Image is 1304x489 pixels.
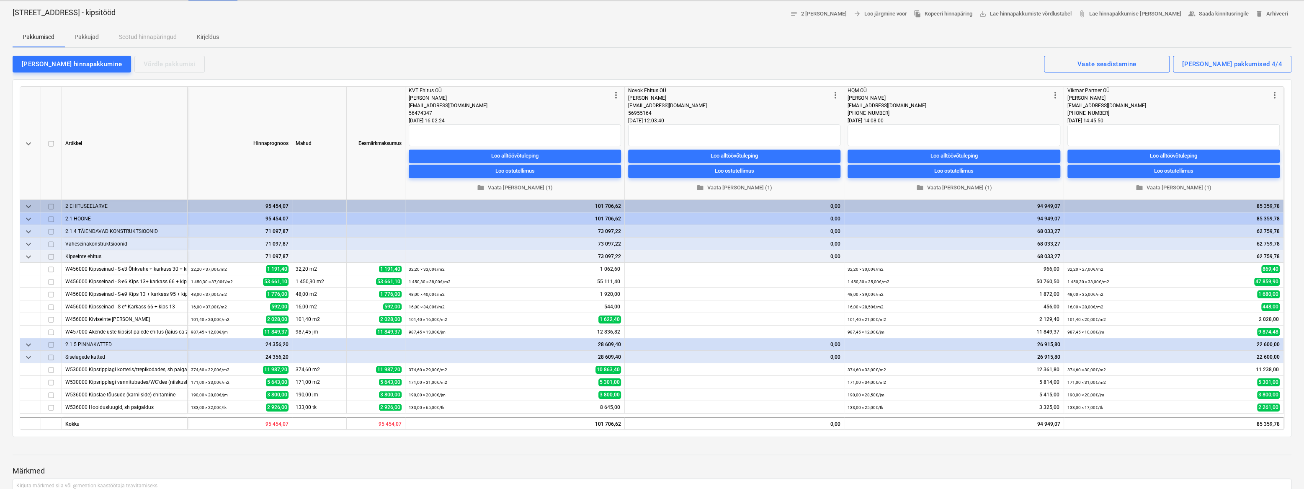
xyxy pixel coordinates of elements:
div: 2 EHITUSEELARVE [65,200,184,212]
div: [PHONE_NUMBER] [848,109,1050,117]
small: 190,00 × 28,50€ / jm [848,393,884,397]
div: 2.1.5 PINNAKATTED [65,338,184,350]
div: W456000 Kiviseinte katmine kipsiga [65,313,184,325]
div: 62 759,78 [1067,225,1280,238]
span: 47 859,90 [1254,278,1280,286]
span: keyboard_arrow_down [23,252,34,262]
small: 987,45 × 13,00€ / jm [409,330,446,334]
small: 48,00 × 39,00€ / m2 [848,292,884,297]
div: 22 600,00 [1067,351,1280,363]
small: 48,00 × 37,00€ / m2 [191,292,227,297]
div: 0,00 [628,212,840,225]
button: Loo alltöövõtuleping [1067,150,1280,163]
span: 5 643,00 [266,378,289,386]
div: Siselagede katted [65,351,184,363]
button: Vaata [PERSON_NAME] (1) [409,181,621,194]
button: 2 [PERSON_NAME] [787,8,850,21]
div: 22 600,00 [1067,338,1280,351]
div: 56474347 [409,109,611,117]
div: 68 033,27 [848,238,1060,250]
div: 987,45 jm [292,326,347,338]
small: 133,00 × 22,00€ / tk [191,405,227,410]
button: Loo ostutellimus [848,165,1060,178]
div: 95 454,07 [347,417,405,429]
div: HQM OÜ [848,87,1050,94]
small: 190,00 × 20,00€ / jm [191,393,228,397]
button: Vaata [PERSON_NAME] (1) [628,181,840,194]
span: [EMAIL_ADDRESS][DOMAIN_NAME] [1067,103,1146,109]
span: keyboard_arrow_down [23,340,34,350]
div: 0,00 [625,417,844,429]
div: Kipseinte ehitus [65,250,184,262]
small: 190,00 × 20,00€ / jm [1067,393,1104,397]
div: 28 609,40 [409,351,621,363]
button: Loo alltöövõtuleping [848,150,1060,163]
div: 62 759,78 [1067,238,1280,250]
span: Lae hinnapakkumiste võrdlustabel [979,9,1072,19]
small: 374,60 × 33,00€ / m2 [848,367,886,372]
small: 32,20 × 33,00€ / m2 [409,267,445,272]
span: notes [790,10,798,18]
div: 26 915,80 [848,338,1060,351]
div: 26 915,80 [848,351,1060,363]
button: Loo ostutellimus [409,165,621,178]
div: [PERSON_NAME] [848,94,1050,102]
span: 869,40 [1261,265,1280,273]
div: 0,00 [628,225,840,238]
span: more_vert [830,90,840,100]
iframe: Chat Widget [1262,449,1304,489]
span: 448,00 [1261,303,1280,311]
small: 133,00 × 25,00€ / tk [848,405,883,410]
div: 71 097,87 [191,225,289,238]
div: W530000 Kipsripplagi korteris/trepikodades, sh paigaldus [65,363,184,375]
div: Kokku [62,417,188,429]
div: 2.1 HOONE [65,212,184,225]
div: Artikkel [62,87,188,200]
div: 101,40 m2 [292,313,347,326]
small: 32,20 × 27,00€ / m2 [1067,267,1103,272]
div: 56955164 [628,109,830,117]
span: keyboard_arrow_down [23,239,34,249]
div: W536000 Hooldusluugid, sh paigaldus [65,401,184,413]
small: 133,00 × 65,00€ / tk [409,405,444,410]
div: [PERSON_NAME] pakkumised 4/4 [1182,59,1282,70]
div: 68 033,27 [848,250,1060,263]
span: 53 661,10 [376,278,402,285]
span: 2 261,00 [1257,404,1280,411]
span: Arhiveeri [1255,9,1288,19]
span: [EMAIL_ADDRESS][DOMAIN_NAME] [628,103,707,109]
div: Loo ostutellimus [934,166,974,176]
div: Vaheseinakonstruktsioonid [65,238,184,250]
div: Loo alltöövõtuleping [711,151,758,161]
div: Eesmärkmaksumus [347,87,405,200]
span: 1 920,00 [599,291,621,298]
p: Pakkumised [23,33,54,41]
span: 2 028,00 [379,316,402,323]
span: 11 987,20 [263,366,289,374]
small: 48,00 × 40,00€ / m2 [409,292,445,297]
div: Loo ostutellimus [495,166,535,176]
div: 0,00 [628,338,840,351]
div: 0,00 [628,238,840,250]
div: W536000 Kipslae tõusude (karniiside) ehitamine [65,388,184,401]
small: 374,60 × 32,00€ / m2 [191,367,229,372]
small: 171,00 × 34,00€ / m2 [848,380,886,385]
div: 101 706,62 [409,212,621,225]
small: 101,40 × 21,00€ / m2 [848,317,886,322]
span: 50 760,50 [1036,278,1060,285]
button: [PERSON_NAME] hinnapakkumine [13,56,131,72]
span: save_alt [979,10,987,18]
small: 1 450,30 × 35,00€ / m2 [848,279,889,284]
div: Loo alltöövõtuleping [930,151,978,161]
p: Märkmed [13,466,1291,476]
span: 53 661,10 [263,278,289,286]
div: 2.1.4 TÄIENDAVAD KONSTRUKTSIOONID [65,225,184,237]
span: more_vert [1270,90,1280,100]
p: Kirjeldus [197,33,219,41]
span: 2 028,00 [1258,316,1280,323]
span: attach_file [1078,10,1086,18]
span: 592,00 [383,303,402,310]
small: 133,00 × 17,00€ / tk [1067,405,1103,410]
div: 101 706,62 [409,200,621,212]
span: keyboard_arrow_down [23,352,34,362]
